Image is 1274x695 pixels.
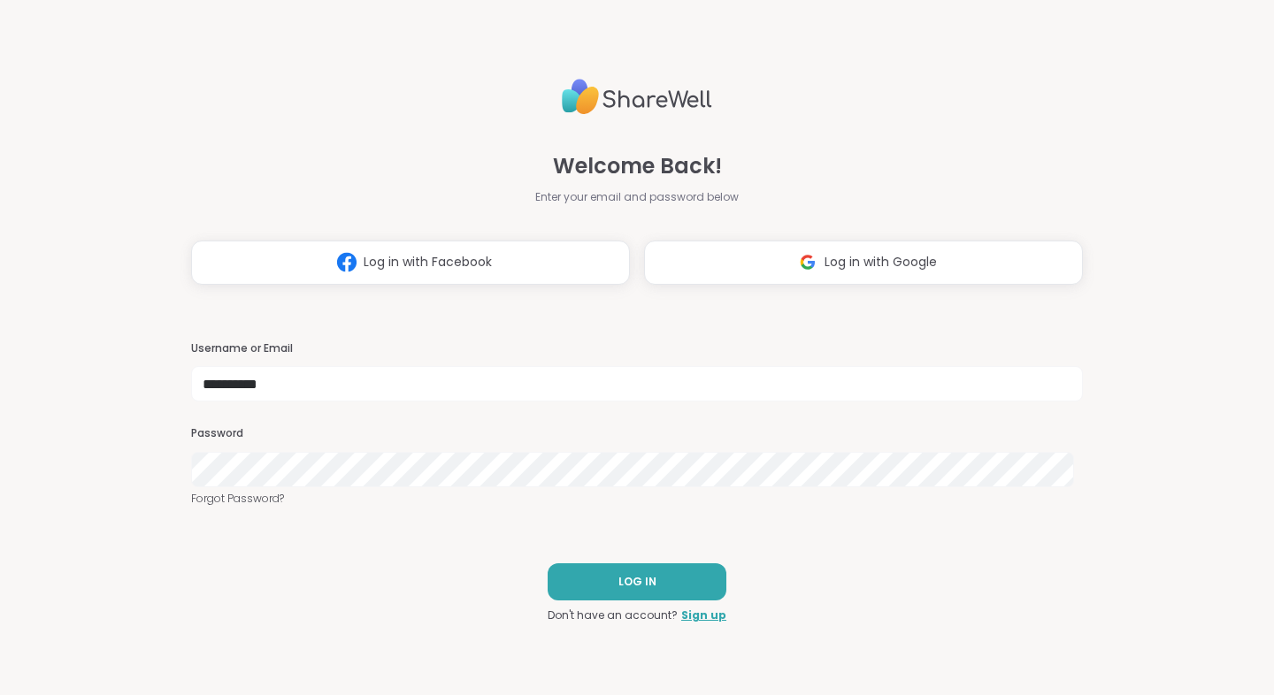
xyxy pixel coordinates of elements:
[548,607,678,623] span: Don't have an account?
[548,563,726,600] button: LOG IN
[681,607,726,623] a: Sign up
[618,574,656,590] span: LOG IN
[644,241,1083,285] button: Log in with Google
[191,491,1083,507] a: Forgot Password?
[791,246,825,279] img: ShareWell Logomark
[191,341,1083,356] h3: Username or Email
[364,253,492,271] span: Log in with Facebook
[191,241,630,285] button: Log in with Facebook
[553,150,722,182] span: Welcome Back!
[535,189,739,205] span: Enter your email and password below
[330,246,364,279] img: ShareWell Logomark
[562,72,712,122] img: ShareWell Logo
[191,426,1083,441] h3: Password
[825,253,937,271] span: Log in with Google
